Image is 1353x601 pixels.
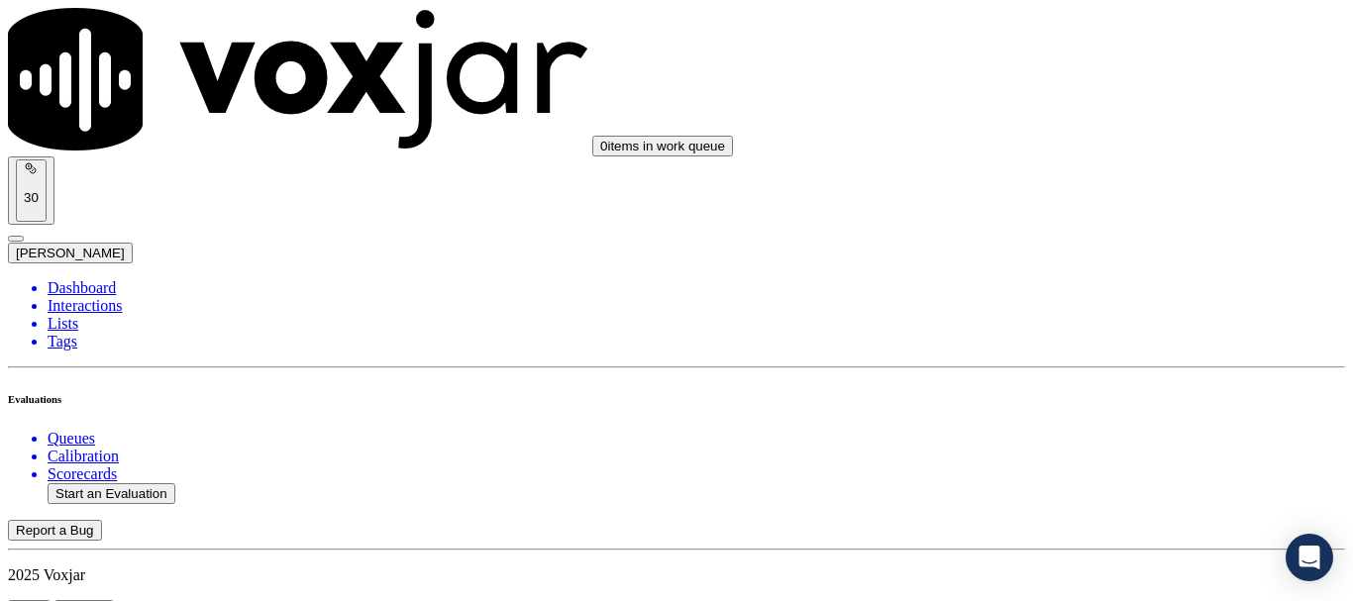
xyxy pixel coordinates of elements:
button: Start an Evaluation [48,483,175,504]
button: Report a Bug [8,520,102,541]
a: Calibration [48,448,1345,465]
h6: Evaluations [8,393,1345,405]
a: Dashboard [48,279,1345,297]
button: [PERSON_NAME] [8,243,133,263]
button: 30 [8,156,54,225]
a: Queues [48,430,1345,448]
a: Scorecards [48,465,1345,483]
span: [PERSON_NAME] [16,246,125,260]
a: Interactions [48,297,1345,315]
button: 0items in work queue [592,136,733,156]
img: voxjar logo [8,8,588,150]
a: Lists [48,315,1345,333]
button: 30 [16,159,47,222]
p: 2025 Voxjar [8,566,1345,584]
a: Tags [48,333,1345,351]
div: Open Intercom Messenger [1286,534,1333,581]
p: 30 [24,190,39,205]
